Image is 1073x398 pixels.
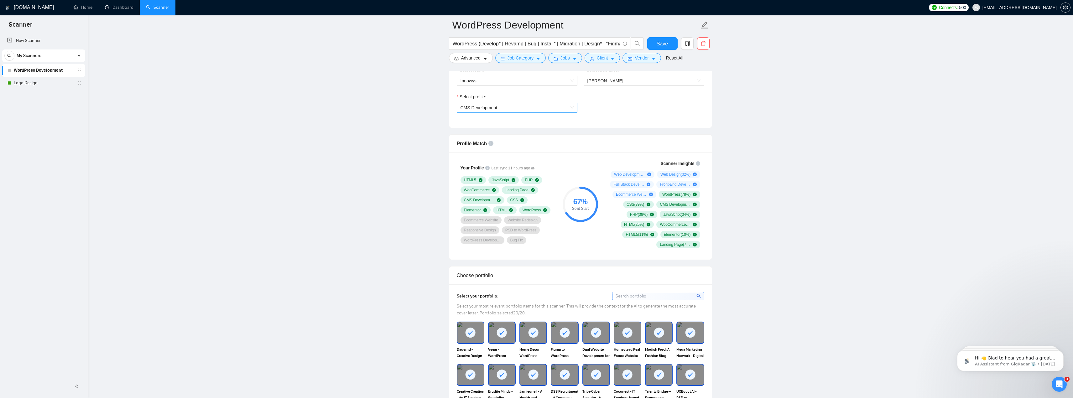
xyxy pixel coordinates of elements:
span: WordPress ( 78 %) [662,192,690,197]
span: search [631,41,643,46]
span: info-circle [696,161,700,166]
span: caret-down [572,56,577,61]
span: delete [697,41,709,46]
span: Web Development ( 49 %) [614,172,645,177]
span: folder [554,56,558,61]
span: Scanner Insights [660,161,694,166]
span: CMS Development [461,105,497,110]
span: Ecommerce Website Development ( 17 %) [616,192,647,197]
span: user [974,5,978,10]
span: Ecommerce Website [464,218,498,223]
span: Hi 👋 Glad to hear you had a great experience with us! 🙌 ​ Could you spare 20 seconds to leave a r... [27,18,108,67]
span: check-circle [693,203,697,206]
a: dashboardDashboard [105,5,133,10]
span: Homestead Real Estate Website Development [614,346,641,359]
span: check-circle [650,233,654,236]
span: Figma to WordPress - Website Development for Health & Fitness [551,346,578,359]
span: HTML [497,208,507,213]
span: idcard [628,56,632,61]
span: WordPress Development [464,238,501,243]
span: edit [701,21,709,29]
span: Full Stack Development ( 24 %) [613,182,644,187]
span: Dual Website Development for Starlight Brand [582,346,610,359]
a: New Scanner [7,34,80,47]
span: Advanced [461,54,481,61]
img: upwork-logo.png [932,5,937,10]
div: Choose portfolio [457,266,704,284]
span: info-circle [488,141,493,146]
span: Innowys [461,76,574,85]
div: Solid Start [563,207,598,210]
span: [PERSON_NAME] [587,78,623,83]
li: My Scanners [2,49,85,89]
span: check-circle [479,178,482,182]
span: user [590,56,594,61]
span: info-circle [623,42,627,46]
span: Vendor [635,54,648,61]
input: Scanner name... [452,17,699,33]
span: JavaScript ( 34 %) [663,212,690,217]
span: Save [657,40,668,48]
span: check-circle [543,208,547,212]
span: check-circle [693,233,697,236]
span: WooCommerce [464,188,490,193]
span: Dauernd - Creative Design Agency WordPress Website [457,346,484,359]
span: Responsive Design [464,228,496,233]
span: double-left [75,383,81,390]
iframe: Intercom live chat [1052,377,1067,392]
span: search [696,292,702,299]
button: folderJobscaret-down [548,53,582,63]
span: Connects: [939,4,958,11]
a: Logo Design [14,77,73,89]
span: 3 [1065,377,1070,382]
span: check-circle [693,243,697,246]
span: Job Category [508,54,534,61]
span: Bug Fix [510,238,523,243]
span: info-circle [485,166,490,170]
button: Save [647,37,678,50]
button: delete [697,37,710,50]
span: check-circle [650,213,654,216]
span: HTML ( 25 %) [624,222,644,227]
button: setting [1060,3,1070,13]
a: setting [1060,5,1070,10]
span: Select profile: [460,93,486,100]
span: bars [501,56,505,61]
input: Search portfolio [612,292,704,300]
span: caret-down [610,56,615,61]
span: check-circle [512,178,515,182]
span: My Scanners [17,49,41,62]
span: Select your most relevant portfolio items for this scanner. This will provide the context for the... [457,303,696,316]
span: check-circle [693,223,697,226]
span: caret-down [483,56,487,61]
iframe: Intercom notifications message [948,337,1073,381]
span: HTML5 [464,178,476,183]
span: caret-down [536,56,540,61]
span: holder [77,80,82,85]
span: Elementor ( 10 %) [664,232,691,237]
img: logo [5,3,10,13]
a: Reset All [666,54,683,61]
span: Elementor [464,208,481,213]
a: homeHome [74,5,92,10]
span: HTML5 ( 11 %) [626,232,648,237]
span: copy [681,41,693,46]
button: barsJob Categorycaret-down [495,53,546,63]
span: check-circle [693,213,697,216]
span: Client [597,54,608,61]
span: check-circle [535,178,539,182]
span: Scanner [4,20,37,33]
span: holder [77,68,82,73]
span: check-circle [492,188,496,192]
span: check-circle [531,188,535,192]
span: check-circle [693,193,697,196]
span: CMS Development [464,198,495,203]
a: WordPress Development [14,64,73,77]
li: New Scanner [2,34,85,47]
span: Mega Marketing Network - Digital Media Marketing Agency [676,346,704,359]
span: check-circle [497,198,501,202]
span: check-circle [483,208,487,212]
span: Veear - WordPress Website for Virtual Reality Company using Elementor [488,346,516,359]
